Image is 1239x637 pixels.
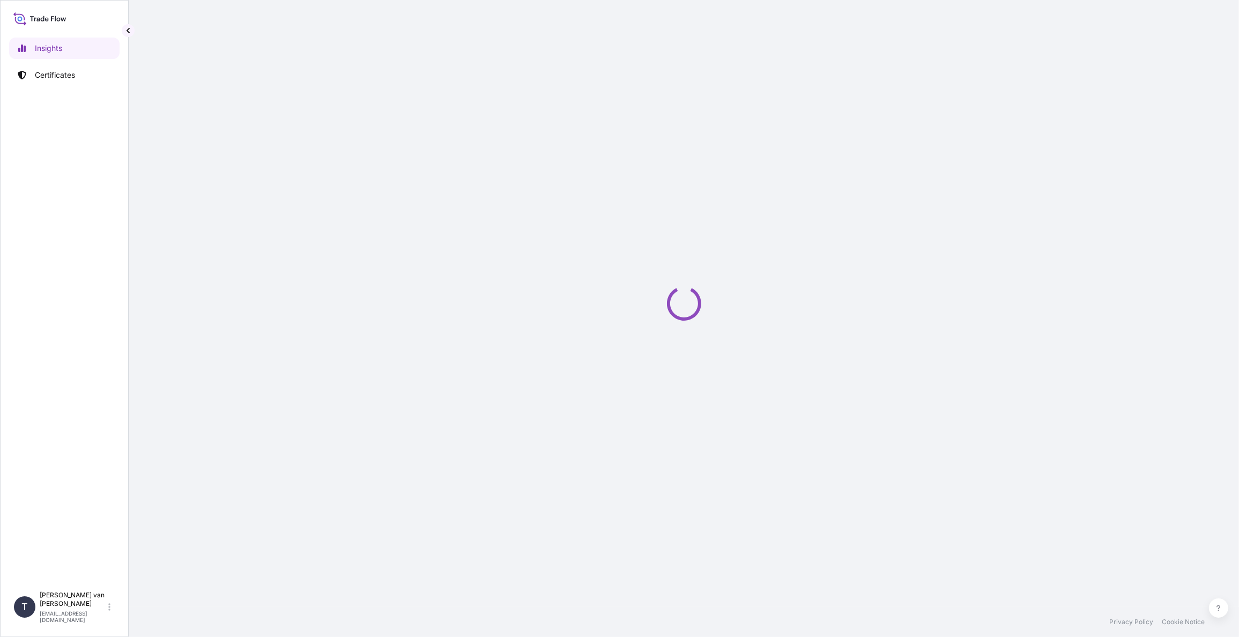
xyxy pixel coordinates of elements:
p: Insights [35,43,62,54]
p: [PERSON_NAME] van [PERSON_NAME] [40,591,106,608]
a: Insights [9,38,120,59]
a: Certificates [9,64,120,86]
span: T [21,602,28,612]
p: Certificates [35,70,75,80]
a: Cookie Notice [1162,618,1205,626]
p: [EMAIL_ADDRESS][DOMAIN_NAME] [40,610,106,623]
a: Privacy Policy [1109,618,1153,626]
